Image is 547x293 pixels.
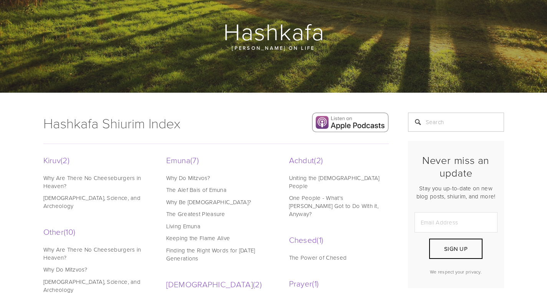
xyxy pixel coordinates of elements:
[166,222,264,230] a: Living Emuna
[253,278,262,290] span: 2
[166,246,264,262] a: Finding the Right Words for [DATE] Generations
[289,174,387,190] a: Uniting the [DEMOGRAPHIC_DATA] People
[43,19,505,44] h1: Hashkafa
[312,278,319,289] span: 1
[314,154,323,165] span: 2
[89,44,458,52] p: [PERSON_NAME] on Life
[317,234,323,245] span: 1
[166,198,264,206] a: Why Be [DEMOGRAPHIC_DATA]?
[166,234,264,242] a: Keeping the Flame Alive
[415,154,497,179] h2: Never miss an update
[190,154,199,165] span: 7
[43,194,141,210] a: [DEMOGRAPHIC_DATA], Science, and Archeology
[43,226,143,237] a: Other10
[43,113,240,133] h1: Hashkafa Shiurim Index
[429,239,482,259] button: Sign Up
[166,278,266,290] a: [DEMOGRAPHIC_DATA]2
[289,234,389,245] a: Chesed1
[166,174,264,182] a: Why Do Mitzvos?
[289,154,389,165] a: Achdut2
[61,154,69,165] span: 2
[289,254,387,262] a: The Power of Chesed
[415,184,497,200] p: Stay you up-to-date on new blog posts, shiurim, and more!
[415,268,497,275] p: We respect your privacy.
[166,210,264,218] a: The Greatest Pleasure
[64,226,75,237] span: 10
[43,246,141,262] a: Why Are There No Cheeseburgers in Heaven?
[43,265,141,273] a: Why Do Mitzvos?
[444,245,468,253] span: Sign Up
[289,194,387,218] a: One People - What's [PERSON_NAME] Got to Do With it, Anyway?
[166,186,264,194] a: The Alef Bais of Emuna
[166,154,266,165] a: Emuna7
[408,113,504,132] input: Search
[289,278,389,289] a: Prayer1
[415,212,497,232] input: Email Address
[43,174,141,190] a: Why Are There No Cheeseburgers in Heaven?
[43,154,143,165] a: Kiruv2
